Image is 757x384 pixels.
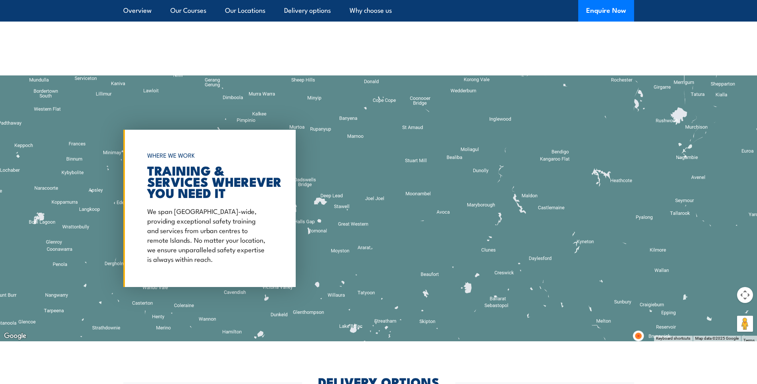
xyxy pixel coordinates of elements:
[737,287,753,303] button: Map camera controls
[147,164,268,198] h2: TRAINING & SERVICES WHEREVER YOU NEED IT
[743,338,755,342] a: Terms (opens in new tab)
[147,148,268,162] h6: WHERE WE WORK
[147,206,268,263] p: We span [GEOGRAPHIC_DATA]-wide, providing exceptional safety training and services from urban cen...
[695,336,739,340] span: Map data ©2025 Google
[737,316,753,332] button: Drag Pegman onto the map to open Street View
[2,331,28,341] img: Google
[656,336,690,341] button: Keyboard shortcuts
[2,331,28,341] a: Open this area in Google Maps (opens a new window)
